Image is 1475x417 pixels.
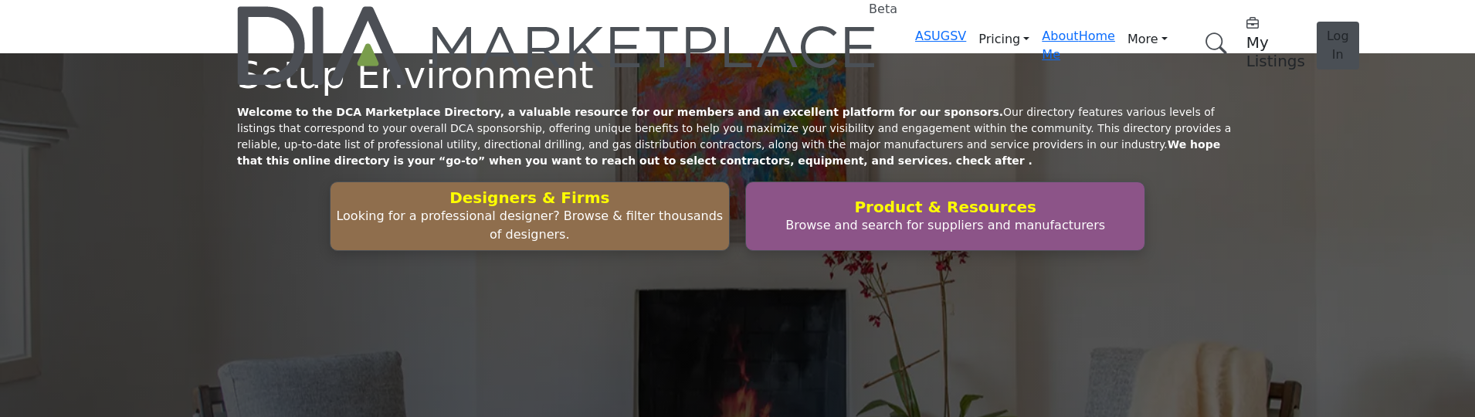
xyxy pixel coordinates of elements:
button: Product & Resources Browse and search for suppliers and manufacturers [745,181,1145,251]
button: Designers & Firms Looking for a professional designer? Browse & filter thousands of designers. [330,181,730,251]
p: Looking for a professional designer? Browse & filter thousands of designers. [335,207,724,244]
h6: Beta [869,2,897,16]
p: Our directory features various levels of listings that correspond to your overall DCA sponsorship... [237,104,1238,169]
a: Search [1189,23,1237,64]
h2: Designers & Firms [335,188,724,207]
button: Log In [1317,22,1359,69]
a: Home [1079,29,1115,43]
strong: We hope that this online directory is your “go-to” when you want to reach out to select contracto... [237,138,1220,167]
p: Browse and search for suppliers and manufacturers [751,216,1140,235]
span: Log In [1327,29,1349,62]
h2: Product & Resources [751,198,1140,216]
strong: Welcome to the DCA Marketplace Directory, a valuable resource for our members and an excellent pl... [237,106,1003,118]
h5: My Listings [1246,33,1305,70]
a: Pricing [966,27,1042,52]
img: Site Logo [237,6,878,85]
a: ASUGSV [915,29,966,43]
div: My Listings [1246,15,1305,70]
a: About Me [1042,29,1078,62]
a: More [1115,27,1180,52]
a: Beta [237,6,878,85]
